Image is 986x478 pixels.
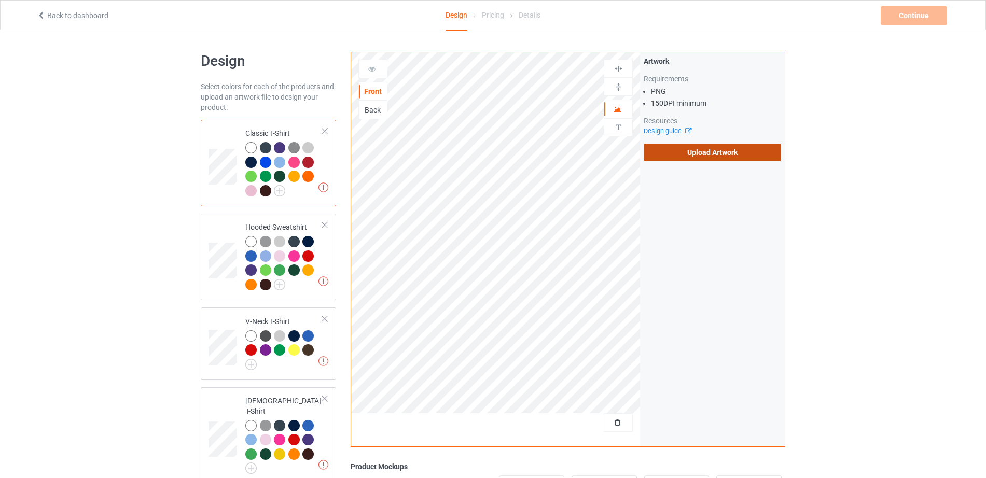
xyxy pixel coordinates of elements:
img: svg+xml;base64,PD94bWwgdmVyc2lvbj0iMS4wIiBlbmNvZGluZz0iVVRGLTgiPz4KPHN2ZyB3aWR0aD0iMjJweCIgaGVpZ2... [274,279,285,290]
div: Classic T-Shirt [245,128,323,195]
img: exclamation icon [318,460,328,470]
div: Pricing [482,1,504,30]
img: svg%3E%0A [614,122,623,132]
div: Select colors for each of the products and upload an artwork file to design your product. [201,81,336,113]
img: svg+xml;base64,PD94bWwgdmVyc2lvbj0iMS4wIiBlbmNvZGluZz0iVVRGLTgiPz4KPHN2ZyB3aWR0aD0iMjJweCIgaGVpZ2... [245,462,257,474]
img: svg%3E%0A [614,82,623,92]
img: exclamation icon [318,356,328,366]
li: 150 DPI minimum [651,98,781,108]
div: Artwork [644,56,781,66]
div: V-Neck T-Shirt [201,307,336,379]
div: Front [359,86,387,96]
img: svg%3E%0A [614,64,623,74]
label: Upload Artwork [644,144,781,161]
div: Hooded Sweatshirt [201,214,336,300]
a: Design guide [644,127,691,135]
h1: Design [201,52,336,71]
img: svg+xml;base64,PD94bWwgdmVyc2lvbj0iMS4wIiBlbmNvZGluZz0iVVRGLTgiPz4KPHN2ZyB3aWR0aD0iMjJweCIgaGVpZ2... [245,359,257,370]
img: svg+xml;base64,PD94bWwgdmVyc2lvbj0iMS4wIiBlbmNvZGluZz0iVVRGLTgiPz4KPHN2ZyB3aWR0aD0iMjJweCIgaGVpZ2... [274,185,285,196]
img: exclamation icon [318,276,328,286]
li: PNG [651,86,781,96]
img: heather_texture.png [288,142,300,153]
div: V-Neck T-Shirt [245,316,323,367]
div: Requirements [644,74,781,84]
div: Design [446,1,467,31]
div: Hooded Sweatshirt [245,222,323,289]
div: Details [519,1,540,30]
img: exclamation icon [318,182,328,192]
div: Classic T-Shirt [201,120,336,206]
div: [DEMOGRAPHIC_DATA] T-Shirt [245,396,323,471]
div: Resources [644,116,781,126]
div: Product Mockups [351,461,785,472]
a: Back to dashboard [37,11,108,20]
div: Back [359,105,387,115]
